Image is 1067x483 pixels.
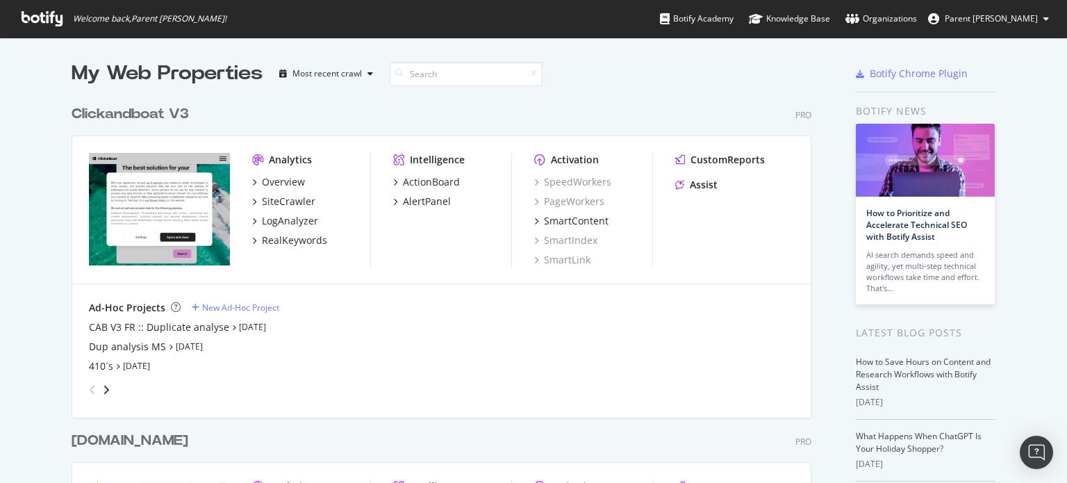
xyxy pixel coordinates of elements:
[410,153,465,167] div: Intelligence
[89,340,166,354] a: Dup analysis MS
[403,175,460,189] div: ActionBoard
[393,175,460,189] a: ActionBoard
[72,60,263,88] div: My Web Properties
[870,67,968,81] div: Botify Chrome Plugin
[856,124,995,197] img: How to Prioritize and Accelerate Technical SEO with Botify Assist
[192,302,279,313] a: New Ad-Hoc Project
[72,431,188,451] div: [DOMAIN_NAME]
[856,458,995,470] div: [DATE]
[749,12,830,26] div: Knowledge Base
[89,359,113,373] a: 410´s
[89,301,165,315] div: Ad-Hoc Projects
[403,195,451,208] div: AlertPanel
[262,175,305,189] div: Overview
[262,234,327,247] div: RealKeywords
[945,13,1038,24] span: Parent Jeanne
[252,195,315,208] a: SiteCrawler
[1020,436,1053,469] div: Open Intercom Messenger
[274,63,379,85] button: Most recent crawl
[690,178,718,192] div: Assist
[856,104,995,119] div: Botify news
[675,178,718,192] a: Assist
[101,383,111,397] div: angle-right
[856,356,991,393] a: How to Save Hours on Content and Research Workflows with Botify Assist
[73,13,226,24] span: Welcome back, Parent [PERSON_NAME] !
[534,234,597,247] a: SmartIndex
[89,153,230,265] img: clickandboat.com
[856,396,995,409] div: [DATE]
[292,69,362,78] div: Most recent crawl
[795,436,811,448] div: Pro
[72,104,189,124] div: Clickandboat V3
[176,341,203,352] a: [DATE]
[269,153,312,167] div: Analytics
[252,234,327,247] a: RealKeywords
[262,195,315,208] div: SiteCrawler
[845,12,917,26] div: Organizations
[856,325,995,341] div: Latest Blog Posts
[866,207,967,243] a: How to Prioritize and Accelerate Technical SEO with Botify Assist
[660,12,734,26] div: Botify Academy
[123,360,150,372] a: [DATE]
[534,175,611,189] a: SpeedWorkers
[534,253,590,267] a: SmartLink
[202,302,279,313] div: New Ad-Hoc Project
[795,109,811,121] div: Pro
[856,430,982,455] a: What Happens When ChatGPT Is Your Holiday Shopper?
[917,8,1060,30] button: Parent [PERSON_NAME]
[239,321,266,333] a: [DATE]
[690,153,765,167] div: CustomReports
[252,175,305,189] a: Overview
[72,104,195,124] a: Clickandboat V3
[856,67,968,81] a: Botify Chrome Plugin
[551,153,599,167] div: Activation
[83,379,101,401] div: angle-left
[390,62,543,86] input: Search
[675,153,765,167] a: CustomReports
[393,195,451,208] a: AlertPanel
[72,431,194,451] a: [DOMAIN_NAME]
[544,214,609,228] div: SmartContent
[262,214,318,228] div: LogAnalyzer
[252,214,318,228] a: LogAnalyzer
[534,214,609,228] a: SmartContent
[866,249,984,294] div: AI search demands speed and agility, yet multi-step technical workflows take time and effort. Tha...
[89,320,229,334] a: CAB V3 FR :: Duplicate analyse
[534,195,604,208] a: PageWorkers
